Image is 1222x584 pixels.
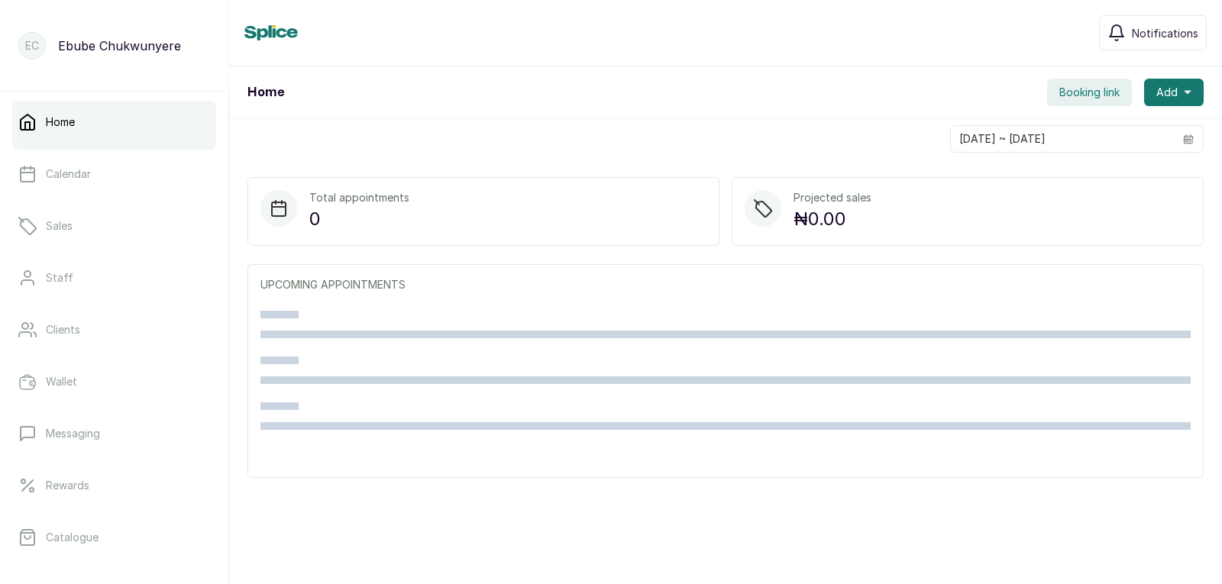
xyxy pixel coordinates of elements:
a: Wallet [12,360,216,403]
p: Ebube Chukwunyere [58,37,181,55]
a: Clients [12,308,216,351]
p: EC [25,38,39,53]
p: Wallet [46,374,77,389]
button: Booking link [1047,79,1132,106]
span: Add [1156,85,1178,100]
p: Messaging [46,426,100,441]
p: Total appointments [309,190,409,205]
p: Sales [46,218,73,234]
a: Calendar [12,153,216,195]
p: Staff [46,270,73,286]
a: Sales [12,205,216,247]
a: Staff [12,257,216,299]
input: Select date [951,126,1174,152]
p: UPCOMING APPOINTMENTS [260,277,1191,292]
span: Notifications [1132,25,1198,41]
p: Rewards [46,478,89,493]
a: Home [12,101,216,144]
h1: Home [247,83,284,102]
p: Clients [46,322,80,337]
p: 0 [309,205,409,233]
a: Rewards [12,464,216,507]
svg: calendar [1183,134,1194,144]
p: ₦0.00 [794,205,871,233]
p: Calendar [46,166,91,182]
button: Notifications [1099,15,1207,50]
a: Messaging [12,412,216,455]
p: Catalogue [46,530,99,545]
p: Projected sales [794,190,871,205]
a: Catalogue [12,516,216,559]
span: Booking link [1059,85,1120,100]
p: Home [46,115,75,130]
button: Add [1144,79,1204,106]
